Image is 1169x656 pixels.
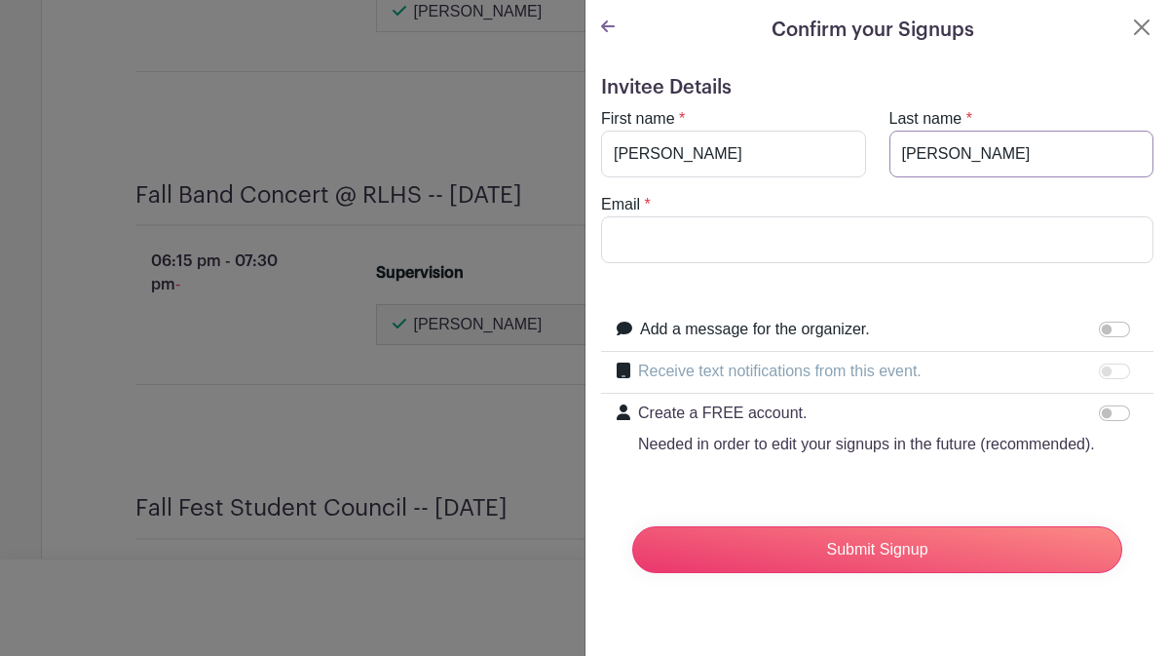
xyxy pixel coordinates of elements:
h5: Confirm your Signups [772,16,974,45]
button: Close [1130,16,1153,39]
p: Needed in order to edit your signups in the future (recommended). [638,433,1095,456]
p: Create a FREE account. [638,402,1095,425]
label: Receive text notifications from this event. [638,360,922,383]
input: Submit Signup [632,526,1122,573]
label: Add a message for the organizer. [640,318,870,341]
label: First name [601,107,675,131]
label: Last name [889,107,962,131]
label: Email [601,193,640,216]
h5: Invitee Details [601,76,1153,99]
